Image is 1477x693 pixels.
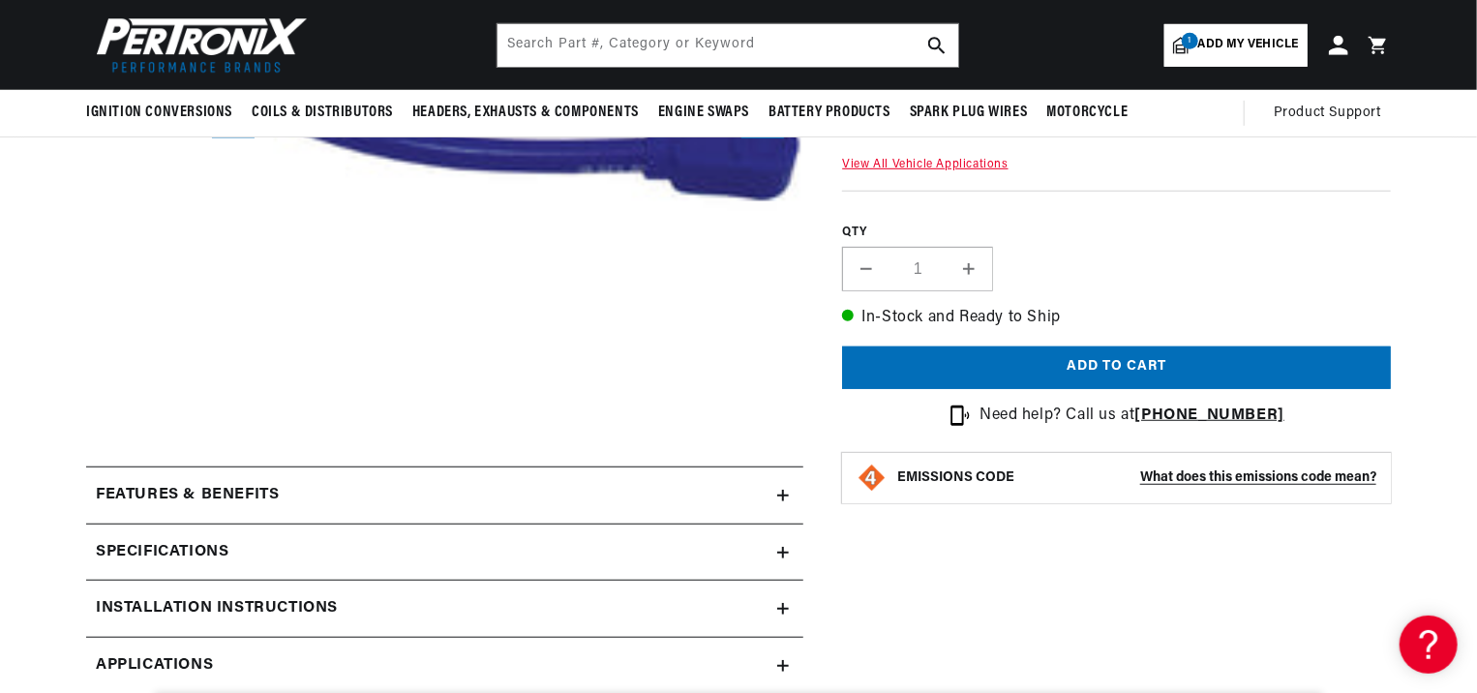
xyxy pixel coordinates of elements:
img: Pertronix [86,12,309,78]
summary: Motorcycle [1037,90,1137,136]
a: 1Add my vehicle [1164,24,1308,67]
summary: Specifications [86,525,803,581]
h2: Installation instructions [96,596,338,621]
summary: Ignition Conversions [86,90,242,136]
p: Need help? Call us at [980,404,1284,429]
button: EMISSIONS CODEWhat does this emissions code mean? [897,469,1376,487]
a: View All Vehicle Applications [842,159,1008,170]
span: Product Support [1274,103,1381,124]
summary: Spark Plug Wires [900,90,1038,136]
input: Search Part #, Category or Keyword [497,24,958,67]
summary: Battery Products [759,90,900,136]
span: Add my vehicle [1198,36,1299,54]
summary: Engine Swaps [648,90,759,136]
summary: Coils & Distributors [242,90,403,136]
span: Ignition Conversions [86,103,232,123]
button: search button [916,24,958,67]
span: 1 [1182,33,1198,49]
a: [PHONE_NUMBER] [1135,407,1284,423]
span: Coils & Distributors [252,103,393,123]
span: Engine Swaps [658,103,749,123]
label: QTY [842,225,1391,241]
summary: Installation instructions [86,581,803,637]
strong: EMISSIONS CODE [897,470,1014,485]
span: Battery Products [769,103,890,123]
span: Motorcycle [1046,103,1128,123]
span: Spark Plug Wires [910,103,1028,123]
img: Emissions code [857,463,888,494]
h2: Features & Benefits [96,483,279,508]
span: Applications [96,653,213,678]
summary: Features & Benefits [86,467,803,524]
summary: Product Support [1274,90,1391,136]
strong: What does this emissions code mean? [1140,470,1376,485]
button: Add to cart [842,346,1391,390]
p: In-Stock and Ready to Ship [842,306,1391,331]
h2: Specifications [96,540,228,565]
summary: Headers, Exhausts & Components [403,90,648,136]
span: Headers, Exhausts & Components [412,103,639,123]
